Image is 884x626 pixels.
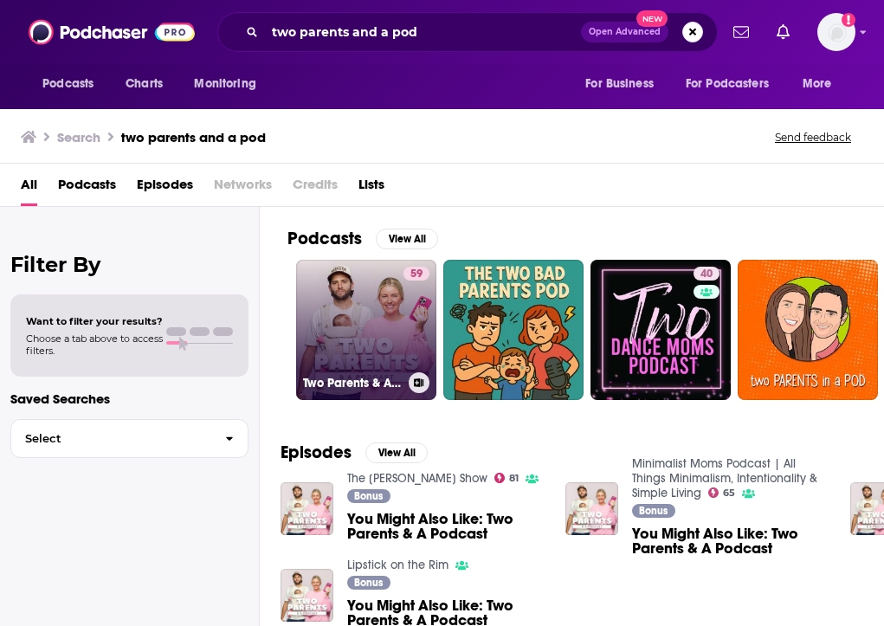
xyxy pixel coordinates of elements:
[347,471,487,486] a: The Sarah Fraser Show
[589,28,661,36] span: Open Advanced
[700,266,713,283] span: 40
[632,456,817,500] a: Minimalist Moms Podcast | All Things Minimalism, Intentionality & Simple Living
[281,442,428,463] a: EpisodesView All
[817,13,855,51] img: User Profile
[29,16,195,48] img: Podchaser - Follow, Share and Rate Podcasts
[281,482,333,535] img: You Might Also Like: Two Parents & A Podcast
[790,68,854,100] button: open menu
[494,473,519,483] a: 81
[565,482,618,535] img: You Might Also Like: Two Parents & A Podcast
[636,10,668,27] span: New
[358,171,384,206] a: Lists
[581,22,668,42] button: Open AdvancedNew
[354,491,383,501] span: Bonus
[126,72,163,96] span: Charts
[842,13,855,27] svg: Add a profile image
[194,72,255,96] span: Monitoring
[293,171,338,206] span: Credits
[686,72,769,96] span: For Podcasters
[803,72,832,96] span: More
[10,252,248,277] h2: Filter By
[365,442,428,463] button: View All
[57,129,100,145] h3: Search
[11,433,211,444] span: Select
[287,228,438,249] a: PodcastsView All
[347,558,448,572] a: Lipstick on the Rim
[708,487,736,498] a: 65
[639,506,668,516] span: Bonus
[121,129,266,145] h3: two parents and a pod
[10,390,248,407] p: Saved Searches
[770,17,797,47] a: Show notifications dropdown
[376,229,438,249] button: View All
[58,171,116,206] a: Podcasts
[723,489,735,497] span: 65
[403,267,429,281] a: 59
[26,315,163,327] span: Want to filter your results?
[137,171,193,206] a: Episodes
[726,17,756,47] a: Show notifications dropdown
[770,130,856,145] button: Send feedback
[303,376,402,390] h3: Two Parents & A Podcast
[281,442,352,463] h2: Episodes
[585,72,654,96] span: For Business
[217,12,718,52] div: Search podcasts, credits, & more...
[42,72,94,96] span: Podcasts
[287,228,362,249] h2: Podcasts
[590,260,731,400] a: 40
[26,332,163,357] span: Choose a tab above to access filters.
[296,260,436,400] a: 59Two Parents & A Podcast
[114,68,173,100] a: Charts
[509,474,519,482] span: 81
[817,13,855,51] span: Logged in as alignPR
[182,68,278,100] button: open menu
[30,68,116,100] button: open menu
[694,267,719,281] a: 40
[265,18,581,46] input: Search podcasts, credits, & more...
[632,526,829,556] a: You Might Also Like: Two Parents & A Podcast
[214,171,272,206] span: Networks
[674,68,794,100] button: open menu
[410,266,423,283] span: 59
[281,569,333,622] img: You Might Also Like: Two Parents & A Podcast
[817,13,855,51] button: Show profile menu
[10,419,248,458] button: Select
[573,68,675,100] button: open menu
[21,171,37,206] a: All
[354,578,383,588] span: Bonus
[347,512,545,541] a: You Might Also Like: Two Parents & A Podcast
